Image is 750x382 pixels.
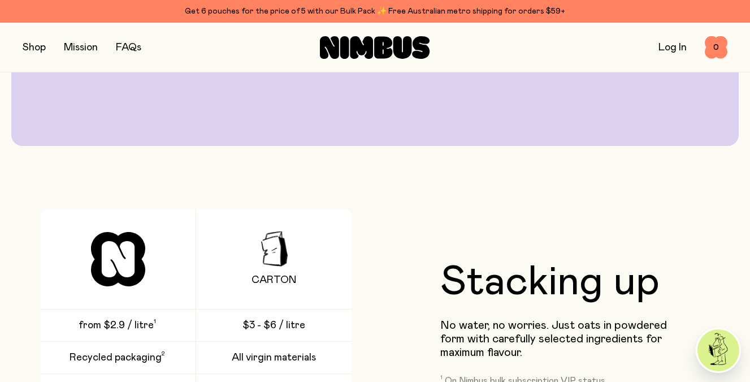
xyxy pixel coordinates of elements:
[64,42,98,53] a: Mission
[70,351,162,364] span: Recycled packaging
[79,319,154,332] span: from $2.9 / litre
[697,329,739,371] img: agent
[252,273,296,287] span: Carton
[242,319,305,332] span: $3 - $6 / litre
[440,319,667,359] p: No water, no worries. Just oats in powdered form with carefully selected ingredients for maximum ...
[705,36,727,59] button: 0
[116,42,141,53] a: FAQs
[440,262,660,303] h2: Stacking up
[658,42,687,53] a: Log In
[23,5,727,18] div: Get 6 pouches for the price of 5 with our Bulk Pack ✨ Free Australian metro shipping for orders $59+
[232,351,316,364] span: All virgin materials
